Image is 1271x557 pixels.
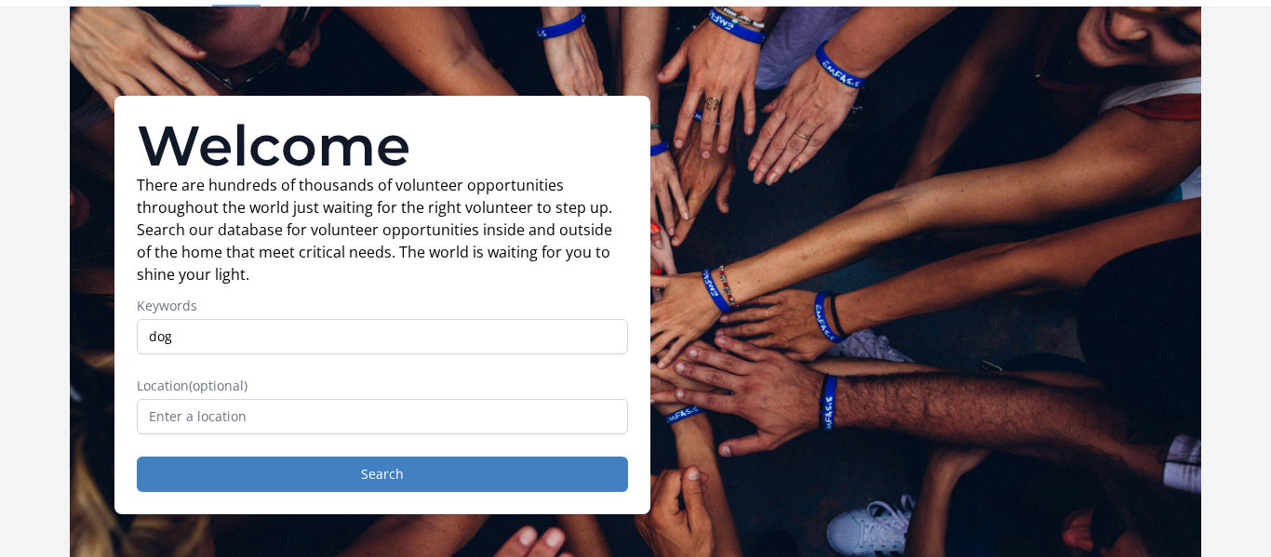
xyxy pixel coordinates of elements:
button: Search [137,457,628,492]
p: There are hundreds of thousands of volunteer opportunities throughout the world just waiting for ... [137,174,628,285]
label: Location [137,377,628,395]
h1: Welcome [137,118,628,174]
input: Enter a location [137,399,628,434]
label: Keywords [137,297,628,315]
span: (optional) [189,377,248,394]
